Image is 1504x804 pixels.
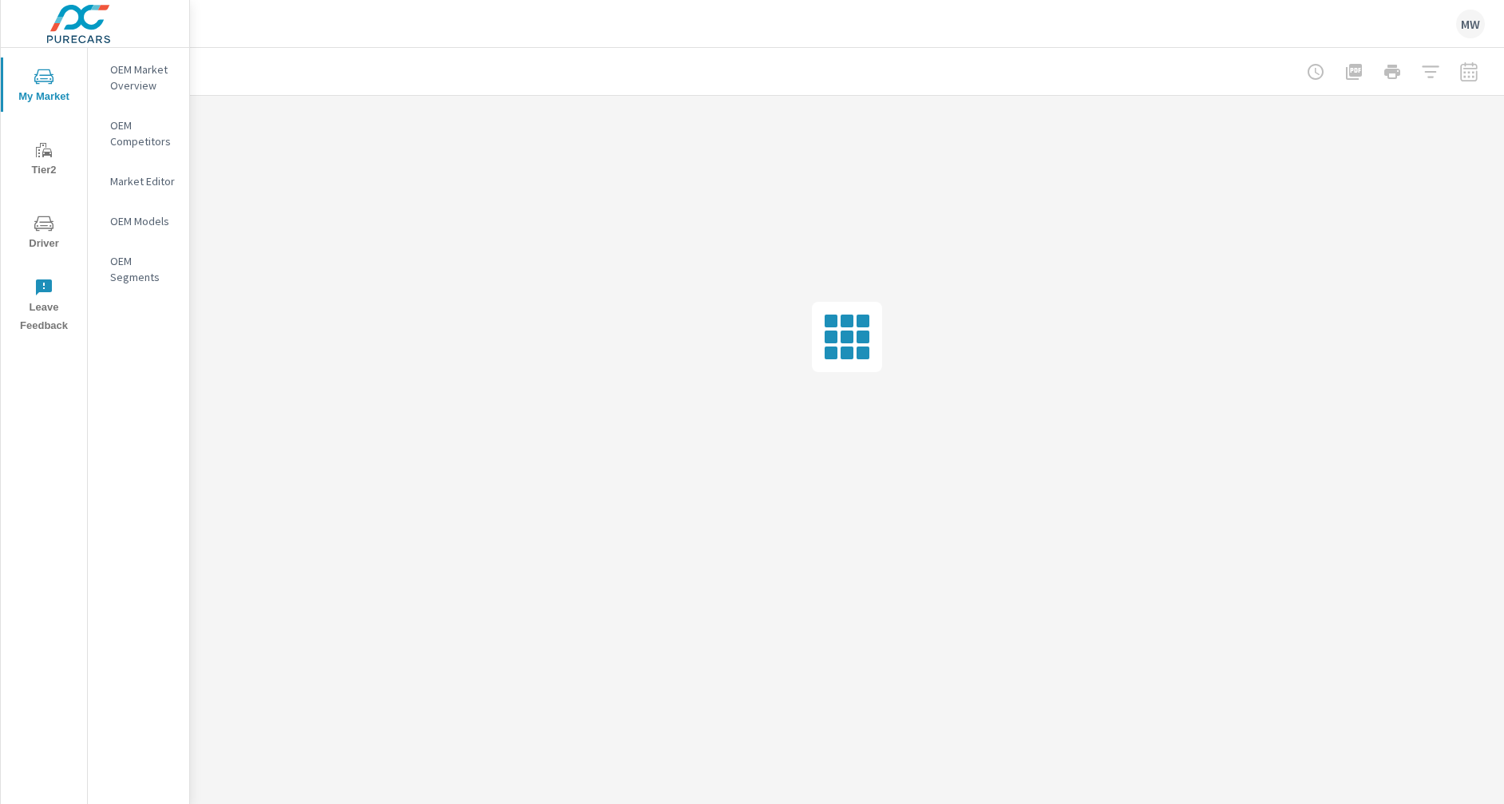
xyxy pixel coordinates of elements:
[1,48,87,342] div: nav menu
[88,209,189,233] div: OEM Models
[110,213,176,229] p: OEM Models
[88,169,189,193] div: Market Editor
[110,173,176,189] p: Market Editor
[88,57,189,97] div: OEM Market Overview
[1456,10,1485,38] div: MW
[110,253,176,285] p: OEM Segments
[88,249,189,289] div: OEM Segments
[110,117,176,149] p: OEM Competitors
[6,278,82,335] span: Leave Feedback
[6,214,82,253] span: Driver
[6,67,82,106] span: My Market
[88,113,189,153] div: OEM Competitors
[6,141,82,180] span: Tier2
[110,61,176,93] p: OEM Market Overview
